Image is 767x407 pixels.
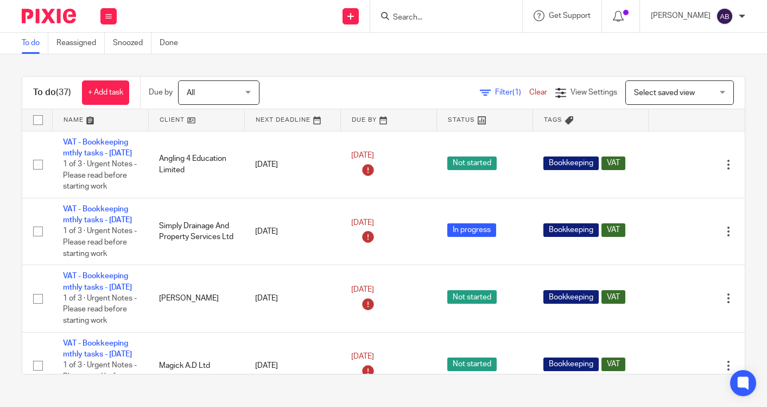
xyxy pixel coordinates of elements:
[149,87,173,98] p: Due by
[543,358,599,371] span: Bookkeeping
[148,198,244,265] td: Simply Drainage And Property Services Ltd
[601,156,625,170] span: VAT
[63,361,137,391] span: 1 of 3 · Urgent Notes - Please read before starting work
[244,332,340,399] td: [DATE]
[351,353,374,361] span: [DATE]
[244,198,340,265] td: [DATE]
[148,131,244,198] td: Angling 4 Education Limited
[56,33,105,54] a: Reassigned
[63,205,132,224] a: VAT - Bookkeeping mthly tasks - [DATE]
[447,223,496,237] span: In progress
[351,219,374,227] span: [DATE]
[543,290,599,304] span: Bookkeeping
[244,265,340,332] td: [DATE]
[160,33,186,54] a: Done
[187,89,195,97] span: All
[56,88,71,97] span: (37)
[63,160,137,190] span: 1 of 3 · Urgent Notes - Please read before starting work
[544,117,562,123] span: Tags
[549,12,591,20] span: Get Support
[601,358,625,371] span: VAT
[33,87,71,98] h1: To do
[148,265,244,332] td: [PERSON_NAME]
[634,89,695,97] span: Select saved view
[351,152,374,160] span: [DATE]
[571,89,617,96] span: View Settings
[22,9,76,23] img: Pixie
[529,89,547,96] a: Clear
[63,272,132,291] a: VAT - Bookkeeping mthly tasks - [DATE]
[351,286,374,293] span: [DATE]
[601,223,625,237] span: VAT
[82,80,129,105] a: + Add task
[63,139,132,157] a: VAT - Bookkeeping mthly tasks - [DATE]
[392,13,490,23] input: Search
[63,340,132,358] a: VAT - Bookkeeping mthly tasks - [DATE]
[543,156,599,170] span: Bookkeeping
[447,290,497,304] span: Not started
[22,33,48,54] a: To do
[512,89,521,96] span: (1)
[495,89,529,96] span: Filter
[63,228,137,258] span: 1 of 3 · Urgent Notes - Please read before starting work
[447,358,497,371] span: Not started
[716,8,733,25] img: svg%3E
[113,33,151,54] a: Snoozed
[447,156,497,170] span: Not started
[543,223,599,237] span: Bookkeeping
[601,290,625,304] span: VAT
[651,10,711,21] p: [PERSON_NAME]
[63,295,137,324] span: 1 of 3 · Urgent Notes - Please read before starting work
[148,332,244,399] td: Magick A.D Ltd
[244,131,340,198] td: [DATE]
